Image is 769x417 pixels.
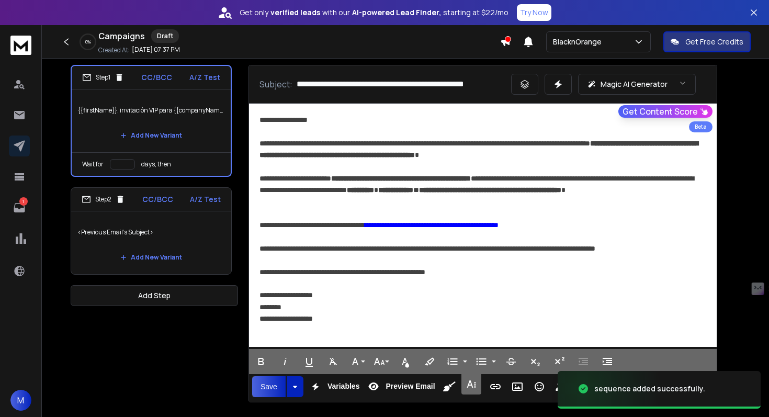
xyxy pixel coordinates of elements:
[132,46,180,54] p: [DATE] 07:37 PM
[151,29,179,43] div: Draft
[112,247,190,268] button: Add New Variant
[190,194,221,205] p: A/Z Test
[189,72,220,83] p: A/Z Test
[594,384,705,394] div: sequence added successfully.
[82,73,124,82] div: Step 1
[82,160,104,168] p: Wait for
[597,351,617,372] button: Increase Indent (⌘])
[553,37,606,47] p: BlacknOrange
[601,79,668,89] p: Magic AI Generator
[420,351,439,372] button: Background Color
[490,351,498,372] button: Unordered List
[270,7,320,18] strong: verified leads
[19,197,28,206] p: 1
[517,4,551,21] button: Try Now
[352,7,441,18] strong: AI-powered Lead Finder,
[685,37,743,47] p: Get Free Credits
[471,351,491,372] button: Unordered List
[306,376,362,397] button: Variables
[501,351,521,372] button: Strikethrough (⌘S)
[141,72,172,83] p: CC/BCC
[82,195,125,204] div: Step 2
[98,30,145,42] h1: Campaigns
[141,160,171,168] p: days, then
[71,285,238,306] button: Add Step
[77,218,225,247] p: <Previous Email's Subject>
[549,351,569,372] button: Superscript
[573,351,593,372] button: Decrease Indent (⌘[)
[71,65,232,177] li: Step1CC/BCCA/Z Test{{firstName}}, invitación VIP para {{companyName}} 🚀Add New VariantWait forday...
[578,74,696,95] button: Magic AI Generator
[525,351,545,372] button: Subscript
[364,376,437,397] button: Preview Email
[71,187,232,275] li: Step2CC/BCCA/Z Test<Previous Email's Subject>Add New Variant
[507,376,527,397] button: Insert Image (⌘P)
[529,376,549,397] button: Emoticons
[78,96,224,125] p: {{firstName}}, invitación VIP para {{companyName}} 🚀
[252,376,286,397] button: Save
[10,390,31,411] button: M
[85,39,91,45] p: 0 %
[9,197,30,218] a: 1
[485,376,505,397] button: Insert Link (⌘K)
[383,382,437,391] span: Preview Email
[618,105,713,118] button: Get Content Score
[325,382,362,391] span: Variables
[259,78,292,91] p: Subject:
[395,351,415,372] button: Text Color
[689,121,713,132] div: Beta
[112,125,190,146] button: Add New Variant
[10,36,31,55] img: logo
[142,194,173,205] p: CC/BCC
[98,46,130,54] p: Created At:
[240,7,508,18] p: Get only with our starting at $22/mo
[520,7,548,18] p: Try Now
[461,351,469,372] button: Ordered List
[663,31,751,52] button: Get Free Credits
[443,351,462,372] button: Ordered List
